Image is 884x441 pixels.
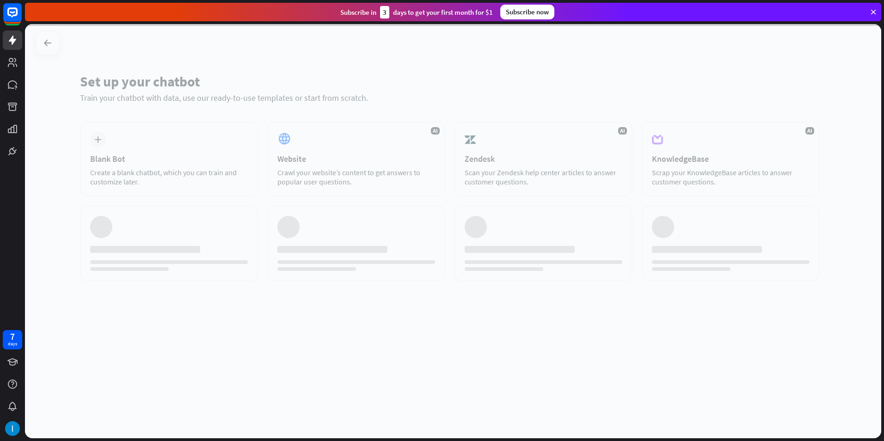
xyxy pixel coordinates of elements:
[380,6,389,18] div: 3
[10,332,15,341] div: 7
[8,341,17,347] div: days
[3,330,22,349] a: 7 days
[340,6,493,18] div: Subscribe in days to get your first month for $1
[500,5,554,19] div: Subscribe now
